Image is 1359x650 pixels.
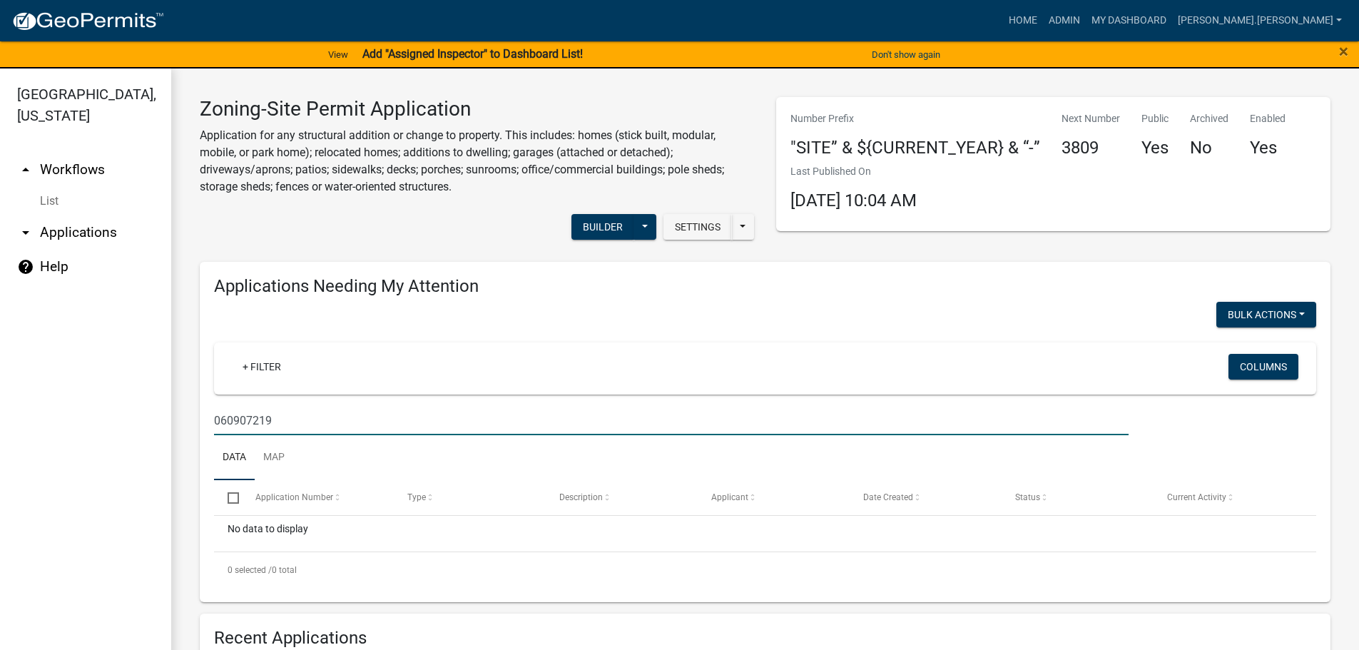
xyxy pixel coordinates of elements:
[698,480,850,514] datatable-header-cell: Applicant
[1002,480,1154,514] datatable-header-cell: Status
[790,164,917,179] p: Last Published On
[1015,492,1040,502] span: Status
[571,214,634,240] button: Builder
[1190,111,1228,126] p: Archived
[17,161,34,178] i: arrow_drop_up
[863,492,913,502] span: Date Created
[790,138,1040,158] h4: "SITE” & ${CURRENT_YEAR} & “-”
[711,492,748,502] span: Applicant
[214,552,1316,588] div: 0 total
[200,97,755,121] h3: Zoning-Site Permit Application
[1250,138,1286,158] h4: Yes
[241,480,393,514] datatable-header-cell: Application Number
[228,565,272,575] span: 0 selected /
[214,516,1316,552] div: No data to display
[559,492,603,502] span: Description
[1228,354,1298,380] button: Columns
[1190,138,1228,158] h4: No
[17,224,34,241] i: arrow_drop_down
[1043,7,1086,34] a: Admin
[866,43,946,66] button: Don't show again
[214,628,1316,649] h4: Recent Applications
[1172,7,1348,34] a: [PERSON_NAME].[PERSON_NAME]
[790,111,1040,126] p: Number Prefix
[200,127,755,195] p: Application for any structural addition or change to property. This includes: homes (stick built,...
[214,406,1129,435] input: Search for applications
[1250,111,1286,126] p: Enabled
[214,435,255,481] a: Data
[255,435,293,481] a: Map
[1339,41,1348,61] span: ×
[546,480,698,514] datatable-header-cell: Description
[1154,480,1305,514] datatable-header-cell: Current Activity
[214,276,1316,297] h4: Applications Needing My Attention
[790,191,917,210] span: [DATE] 10:04 AM
[1141,111,1169,126] p: Public
[663,214,732,240] button: Settings
[407,492,426,502] span: Type
[1216,302,1316,327] button: Bulk Actions
[1167,492,1226,502] span: Current Activity
[393,480,545,514] datatable-header-cell: Type
[1062,111,1120,126] p: Next Number
[1003,7,1043,34] a: Home
[850,480,1002,514] datatable-header-cell: Date Created
[1141,138,1169,158] h4: Yes
[1062,138,1120,158] h4: 3809
[1339,43,1348,60] button: Close
[255,492,333,502] span: Application Number
[1086,7,1172,34] a: My Dashboard
[231,354,292,380] a: + Filter
[362,47,583,61] strong: Add "Assigned Inspector" to Dashboard List!
[17,258,34,275] i: help
[214,480,241,514] datatable-header-cell: Select
[322,43,354,66] a: View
